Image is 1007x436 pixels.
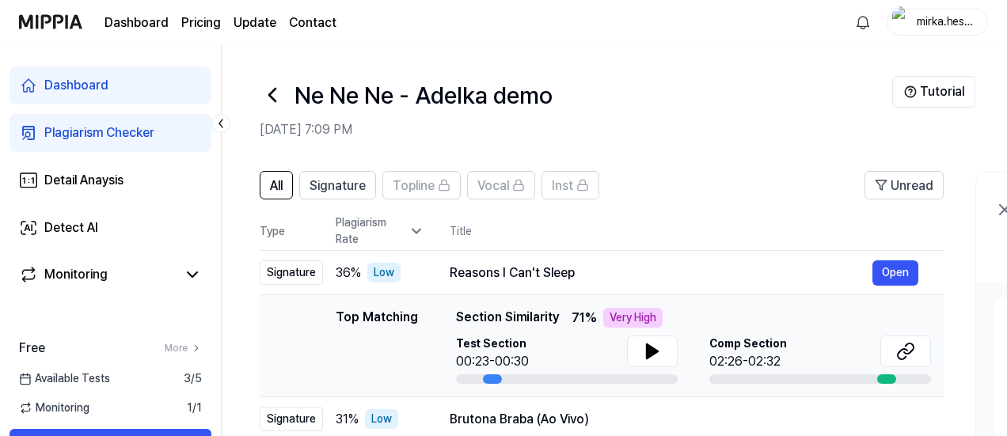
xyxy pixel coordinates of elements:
th: Type [260,212,323,251]
div: mirka.hesova [916,13,978,30]
span: Signature [310,176,366,195]
span: Section Similarity [456,308,559,328]
span: Comp Section [709,336,787,352]
div: Top Matching [336,308,418,384]
span: Vocal [477,176,509,195]
a: Dashboard [9,66,211,104]
img: 알림 [853,13,872,32]
span: 31 % [336,410,359,429]
div: Dashboard [44,76,108,95]
div: Brutona Braba (Ao Vivo) [450,410,918,429]
button: Vocal [467,171,535,199]
button: Unread [864,171,944,199]
a: Detect AI [9,209,211,247]
button: Tutorial [892,76,975,108]
span: Free [19,339,45,358]
a: More [165,341,202,355]
div: Plagiarism Checker [44,123,154,142]
span: Unread [891,176,933,195]
button: Topline [382,171,461,199]
div: 00:23-00:30 [456,352,529,371]
div: Very High [603,308,663,328]
a: Dashboard [104,13,169,32]
span: 1 / 1 [187,400,202,416]
div: Low [365,409,398,429]
h1: Ne Ne Ne - Adelka demo [294,78,553,113]
img: Help [904,85,917,98]
span: Inst [552,176,573,195]
a: Pricing [181,13,221,32]
img: profile [892,6,911,38]
button: Open [872,260,918,286]
div: Detect AI [44,218,98,237]
span: 71 % [572,309,597,328]
div: Signature [260,407,323,431]
span: 3 / 5 [184,370,202,387]
button: Inst [541,171,599,199]
span: All [270,176,283,195]
span: 36 % [336,263,361,282]
button: profilemirka.hesova [887,9,988,36]
span: Monitoring [19,400,89,416]
span: Topline [393,176,435,195]
div: Reasons I Can't Sleep [450,263,872,282]
a: Contact [289,13,336,32]
span: Test Section [456,336,529,352]
div: 02:26-02:32 [709,352,787,371]
th: Title [450,212,944,250]
span: Available Tests [19,370,110,387]
div: Monitoring [44,265,108,284]
div: Signature [260,260,323,285]
button: Signature [299,171,376,199]
a: Detail Anaysis [9,161,211,199]
button: All [260,171,293,199]
div: Detail Anaysis [44,171,123,190]
a: Update [234,13,276,32]
a: Monitoring [19,265,177,284]
h2: [DATE] 7:09 PM [260,120,892,139]
div: Plagiarism Rate [336,214,424,248]
div: Low [367,263,401,282]
a: Plagiarism Checker [9,114,211,152]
